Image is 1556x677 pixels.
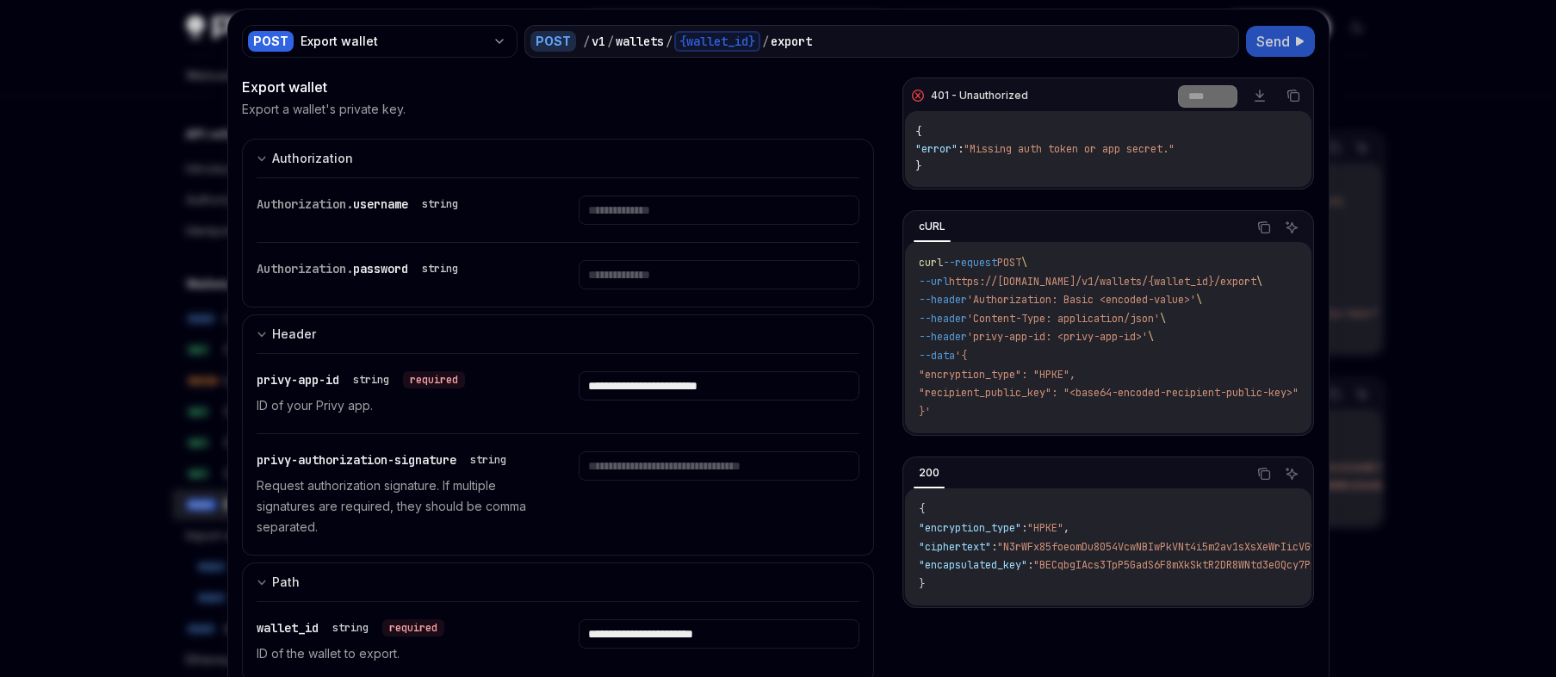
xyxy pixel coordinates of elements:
span: \ [1160,312,1166,326]
div: string [353,373,389,387]
span: https://[DOMAIN_NAME]/v1/wallets/{wallet_id}/export [949,275,1256,289]
button: Send [1246,26,1315,57]
div: v1 [592,33,605,50]
span: 'Content-Type: application/json' [967,312,1160,326]
span: \ [1148,330,1154,344]
div: Authorization.username [257,196,465,213]
div: {wallet_id} [674,31,760,52]
span: "encryption_type" [919,521,1021,535]
button: Ask AI [1280,216,1303,239]
div: required [382,619,444,637]
span: --request [943,256,997,270]
div: string [470,453,506,467]
span: privy-app-id [257,372,339,388]
span: '{ [955,349,967,363]
div: cURL [914,216,951,237]
span: : [991,540,997,554]
div: export [771,33,812,50]
span: --header [919,330,967,344]
div: Export wallet [301,33,486,50]
div: wallets [616,33,664,50]
span: privy-authorization-signature [257,452,456,468]
div: privy-authorization-signature [257,451,513,469]
span: --header [919,312,967,326]
span: password [353,261,408,276]
div: POST [248,31,294,52]
span: --url [919,275,949,289]
span: "ciphertext" [919,540,991,554]
span: --header [919,293,967,307]
p: Export a wallet's private key. [242,101,406,118]
span: }' [919,405,931,419]
span: \ [1256,275,1262,289]
span: "encapsulated_key" [919,558,1027,572]
div: Path [272,572,300,593]
div: / [607,33,614,50]
span: { [919,502,925,516]
span: "Missing auth token or app secret." [964,142,1175,156]
span: wallet_id [257,620,319,636]
span: "N3rWFx85foeomDu8054VcwNBIwPkVNt4i5m2av1sXsXeWrIicVGwutFist12MmnI" [997,540,1395,554]
span: : [958,142,964,156]
span: : [1027,558,1033,572]
p: ID of your Privy app. [257,395,537,416]
span: "recipient_public_key": "<base64-encoded-recipient-public-key>" [919,386,1299,400]
div: string [332,621,369,635]
span: POST [997,256,1021,270]
div: Authorization [272,148,353,169]
button: Ask AI [1280,463,1303,485]
span: curl [919,256,943,270]
span: Send [1256,31,1290,52]
span: Authorization. [257,196,353,212]
span: } [915,159,921,173]
span: 'privy-app-id: <privy-app-id>' [967,330,1148,344]
span: } [919,577,925,591]
div: Header [272,324,316,345]
div: POST [530,31,576,52]
div: 401 - Unauthorized [931,89,1028,102]
div: / [583,33,590,50]
div: Export wallet [242,77,875,97]
div: string [422,197,458,211]
div: 200 [914,463,945,483]
span: : [1021,521,1027,535]
p: Request authorization signature. If multiple signatures are required, they should be comma separa... [257,475,537,537]
div: / [666,33,673,50]
div: Authorization.password [257,260,465,277]
div: / [762,33,769,50]
button: expand input section [242,314,875,353]
span: --data [919,349,955,363]
button: expand input section [242,562,875,601]
button: Copy the contents from the code block [1282,84,1305,107]
div: privy-app-id [257,371,465,388]
button: POSTExport wallet [242,23,518,59]
button: expand input section [242,139,875,177]
span: \ [1021,256,1027,270]
span: "encryption_type": "HPKE", [919,368,1076,382]
span: , [1063,521,1069,535]
span: 'Authorization: Basic <encoded-value>' [967,293,1196,307]
span: username [353,196,408,212]
button: Copy the contents from the code block [1253,216,1275,239]
div: wallet_id [257,619,444,637]
button: Copy the contents from the code block [1253,463,1275,485]
span: \ [1196,293,1202,307]
span: Authorization. [257,261,353,276]
div: required [403,371,465,388]
span: "HPKE" [1027,521,1063,535]
span: "error" [915,142,958,156]
span: { [915,125,921,139]
div: string [422,262,458,276]
p: ID of the wallet to export. [257,643,537,664]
